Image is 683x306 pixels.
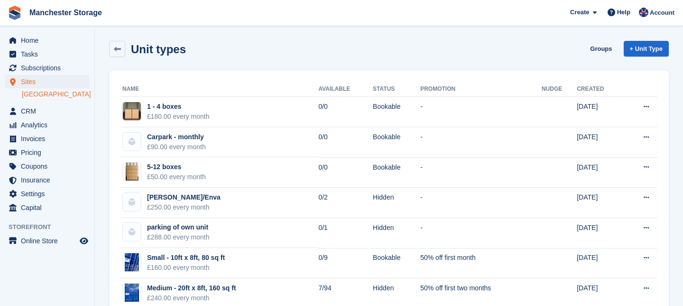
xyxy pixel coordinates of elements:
[420,188,542,218] td: -
[147,172,206,182] div: £50.00 every month
[373,127,420,158] td: Bookable
[542,82,577,97] th: Nudge
[420,127,542,158] td: -
[126,162,138,181] img: manchester-storage-12-boxes-mobile.jpg
[147,162,206,172] div: 5-12 boxes
[577,97,623,127] td: [DATE]
[21,132,78,145] span: Invoices
[123,102,141,120] img: manchester-storage-4-boxes_compressed.jpg
[147,192,221,202] div: [PERSON_NAME]/Enva
[21,146,78,159] span: Pricing
[318,97,373,127] td: 0/0
[123,223,141,241] img: blank-unit-type-icon-ffbac7b88ba66c5e286b0e438baccc4b9c83835d4c34f86887a83fc20ec27e7b.svg
[5,160,90,173] a: menu
[373,218,420,249] td: Hidden
[147,102,210,112] div: 1 - 4 boxes
[617,8,630,17] span: Help
[373,188,420,218] td: Hidden
[318,248,373,278] td: 0/9
[5,201,90,214] a: menu
[8,6,22,20] img: stora-icon-8386f47178a22dfd0bd8f6a31ec36ba5ce8667c1dd55bd0f319d3a0aa187defe.svg
[21,48,78,61] span: Tasks
[147,263,225,273] div: £160.00 every month
[123,193,141,211] img: blank-unit-type-icon-ffbac7b88ba66c5e286b0e438baccc4b9c83835d4c34f86887a83fc20ec27e7b.svg
[420,218,542,249] td: -
[125,283,139,302] img: IMG_1129.jpeg
[373,82,420,97] th: Status
[21,173,78,187] span: Insurance
[373,248,420,278] td: Bookable
[26,5,106,20] a: Manchester Storage
[78,235,90,247] a: Preview store
[5,173,90,187] a: menu
[577,218,623,249] td: [DATE]
[123,133,141,151] img: blank-unit-type-icon-ffbac7b88ba66c5e286b0e438baccc4b9c83835d4c34f86887a83fc20ec27e7b.svg
[420,248,542,278] td: 50% off first month
[5,132,90,145] a: menu
[586,41,616,57] a: Groups
[577,82,623,97] th: Created
[420,157,542,188] td: -
[21,160,78,173] span: Coupons
[420,97,542,127] td: -
[318,188,373,218] td: 0/2
[5,48,90,61] a: menu
[147,222,210,232] div: parking of own unit
[21,105,78,118] span: CRM
[21,187,78,201] span: Settings
[5,118,90,132] a: menu
[147,253,225,263] div: Small - 10ft x 8ft, 80 sq ft
[21,234,78,248] span: Online Store
[147,293,236,303] div: £240.00 every month
[21,201,78,214] span: Capital
[570,8,589,17] span: Create
[5,34,90,47] a: menu
[131,43,186,56] h2: Unit types
[147,132,206,142] div: Carpark - monthly
[577,127,623,158] td: [DATE]
[21,118,78,132] span: Analytics
[147,283,236,293] div: Medium - 20ft x 8ft, 160 sq ft
[650,8,674,18] span: Account
[5,105,90,118] a: menu
[624,41,669,57] a: + Unit Type
[318,82,373,97] th: Available
[147,112,210,122] div: £180.00 every month
[125,253,139,272] img: IMG_1123.jpeg
[21,61,78,75] span: Subscriptions
[373,97,420,127] td: Bookable
[5,75,90,88] a: menu
[318,218,373,249] td: 0/1
[147,202,221,212] div: £250.00 every month
[5,187,90,201] a: menu
[21,75,78,88] span: Sites
[147,232,210,242] div: £288.00 every month
[373,157,420,188] td: Bookable
[420,82,542,97] th: Promotion
[577,188,623,218] td: [DATE]
[9,222,94,232] span: Storefront
[577,248,623,278] td: [DATE]
[5,61,90,75] a: menu
[318,157,373,188] td: 0/0
[5,234,90,248] a: menu
[318,127,373,158] td: 0/0
[5,146,90,159] a: menu
[577,157,623,188] td: [DATE]
[120,82,318,97] th: Name
[147,142,206,152] div: £90.00 every month
[21,34,78,47] span: Home
[22,90,90,99] a: [GEOGRAPHIC_DATA]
